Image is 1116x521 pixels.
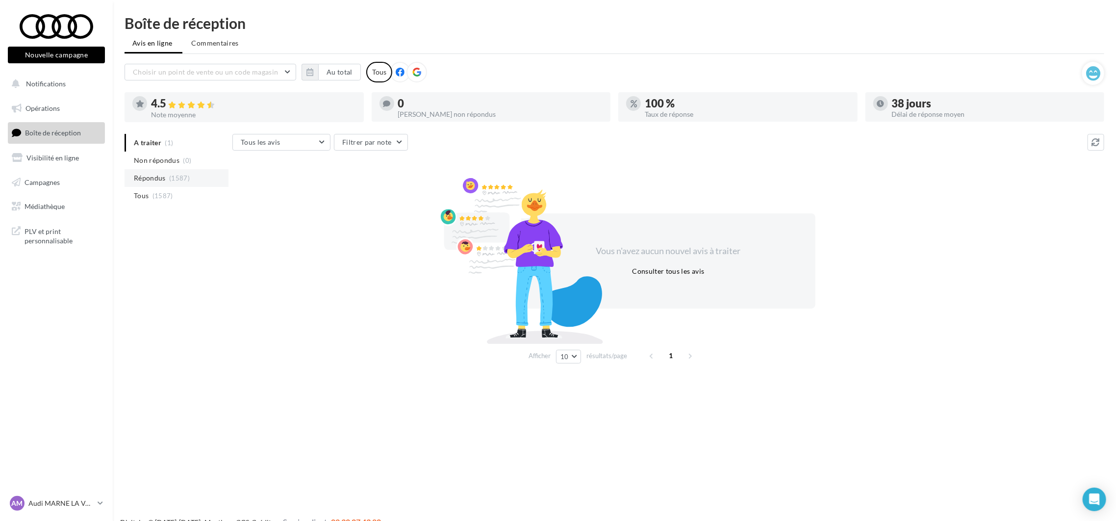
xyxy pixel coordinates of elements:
[663,348,679,364] span: 1
[183,156,192,164] span: (0)
[232,134,330,151] button: Tous les avis
[125,64,296,80] button: Choisir un point de vente ou un code magasin
[26,154,79,162] span: Visibilité en ligne
[892,98,1097,109] div: 38 jours
[556,350,581,364] button: 10
[28,498,94,508] p: Audi MARNE LA VALLEE
[6,74,103,94] button: Notifications
[334,134,408,151] button: Filtrer par note
[398,98,603,109] div: 0
[1083,488,1106,511] div: Open Intercom Messenger
[25,129,81,137] span: Boîte de réception
[169,174,190,182] span: (1587)
[302,64,361,80] button: Au total
[8,494,105,513] a: AM Audi MARNE LA VALLEE
[152,192,173,200] span: (1587)
[12,498,23,508] span: AM
[133,68,278,76] span: Choisir un point de vente ou un code magasin
[586,351,627,361] span: résultats/page
[529,351,551,361] span: Afficher
[645,98,850,109] div: 100 %
[584,245,753,258] div: Vous n'avez aucun nouvel avis à traiter
[892,111,1097,118] div: Délai de réponse moyen
[134,191,149,201] span: Tous
[134,173,166,183] span: Répondus
[151,111,356,118] div: Note moyenne
[125,16,1104,30] div: Boîte de réception
[25,178,60,186] span: Campagnes
[6,196,107,217] a: Médiathèque
[192,38,239,48] span: Commentaires
[6,122,107,143] a: Boîte de réception
[366,62,392,82] div: Tous
[25,225,101,246] span: PLV et print personnalisable
[25,104,60,112] span: Opérations
[628,265,708,277] button: Consulter tous les avis
[398,111,603,118] div: [PERSON_NAME] non répondus
[241,138,280,146] span: Tous les avis
[8,47,105,63] button: Nouvelle campagne
[6,98,107,119] a: Opérations
[134,156,179,165] span: Non répondus
[318,64,361,80] button: Au total
[645,111,850,118] div: Taux de réponse
[6,221,107,250] a: PLV et print personnalisable
[6,148,107,168] a: Visibilité en ligne
[26,79,66,88] span: Notifications
[25,202,65,210] span: Médiathèque
[6,172,107,193] a: Campagnes
[151,98,356,109] div: 4.5
[560,353,569,361] span: 10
